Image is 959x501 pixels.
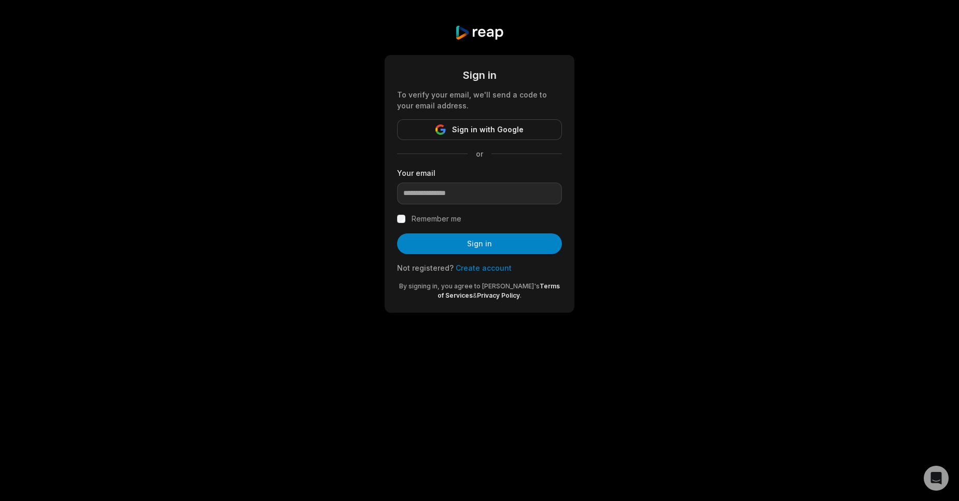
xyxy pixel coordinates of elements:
[456,263,512,272] a: Create account
[397,119,562,140] button: Sign in with Google
[924,466,949,491] div: Open Intercom Messenger
[397,67,562,83] div: Sign in
[399,282,540,290] span: By signing in, you agree to [PERSON_NAME]'s
[397,89,562,111] div: To verify your email, we'll send a code to your email address.
[438,282,560,299] a: Terms of Services
[468,148,491,159] span: or
[412,213,461,225] label: Remember me
[473,291,477,299] span: &
[520,291,521,299] span: .
[397,168,562,178] label: Your email
[452,123,524,136] span: Sign in with Google
[455,25,504,40] img: reap
[397,263,454,272] span: Not registered?
[397,233,562,254] button: Sign in
[477,291,520,299] a: Privacy Policy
